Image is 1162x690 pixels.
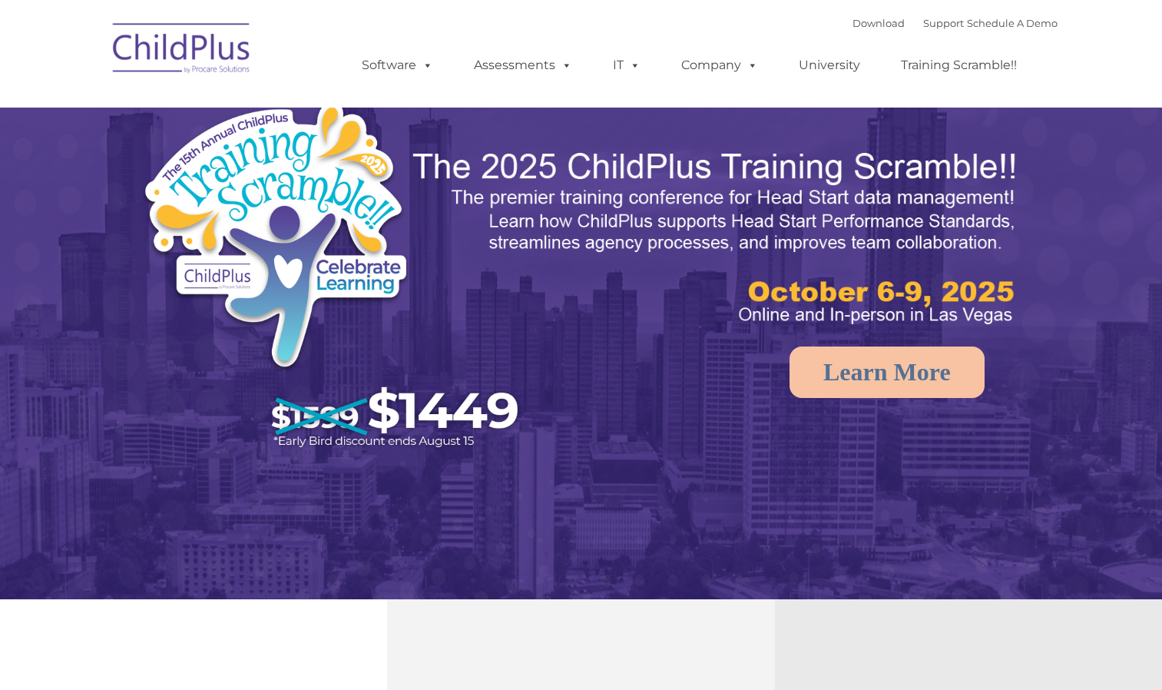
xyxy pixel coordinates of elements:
[105,12,259,89] img: ChildPlus by Procare Solutions
[346,50,449,81] a: Software
[852,17,1058,29] font: |
[783,50,876,81] a: University
[459,50,588,81] a: Assessments
[967,17,1058,29] a: Schedule A Demo
[790,347,985,398] a: Learn More
[666,50,773,81] a: Company
[886,50,1032,81] a: Training Scramble!!
[598,50,656,81] a: IT
[852,17,905,29] a: Download
[923,17,964,29] a: Support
